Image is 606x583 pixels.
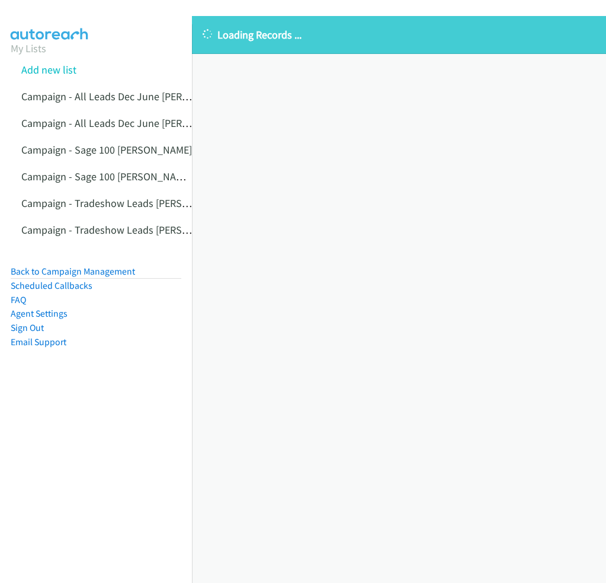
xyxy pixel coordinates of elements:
a: Add new list [21,63,76,77]
a: Email Support [11,336,66,348]
a: Agent Settings [11,308,68,319]
a: FAQ [11,294,26,305]
a: Sign Out [11,322,44,333]
a: Campaign - All Leads Dec June [PERSON_NAME] [21,90,236,103]
a: Campaign - Sage 100 [PERSON_NAME] Cloned [21,170,226,183]
a: My Lists [11,42,46,55]
a: Campaign - Sage 100 [PERSON_NAME] [21,143,192,157]
a: Scheduled Callbacks [11,280,92,291]
a: Back to Campaign Management [11,266,135,277]
a: Campaign - Tradeshow Leads [PERSON_NAME] Cloned [21,223,265,237]
a: Campaign - All Leads Dec June [PERSON_NAME] Cloned [21,116,271,130]
p: Loading Records ... [203,27,595,43]
a: Campaign - Tradeshow Leads [PERSON_NAME] [21,196,230,210]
